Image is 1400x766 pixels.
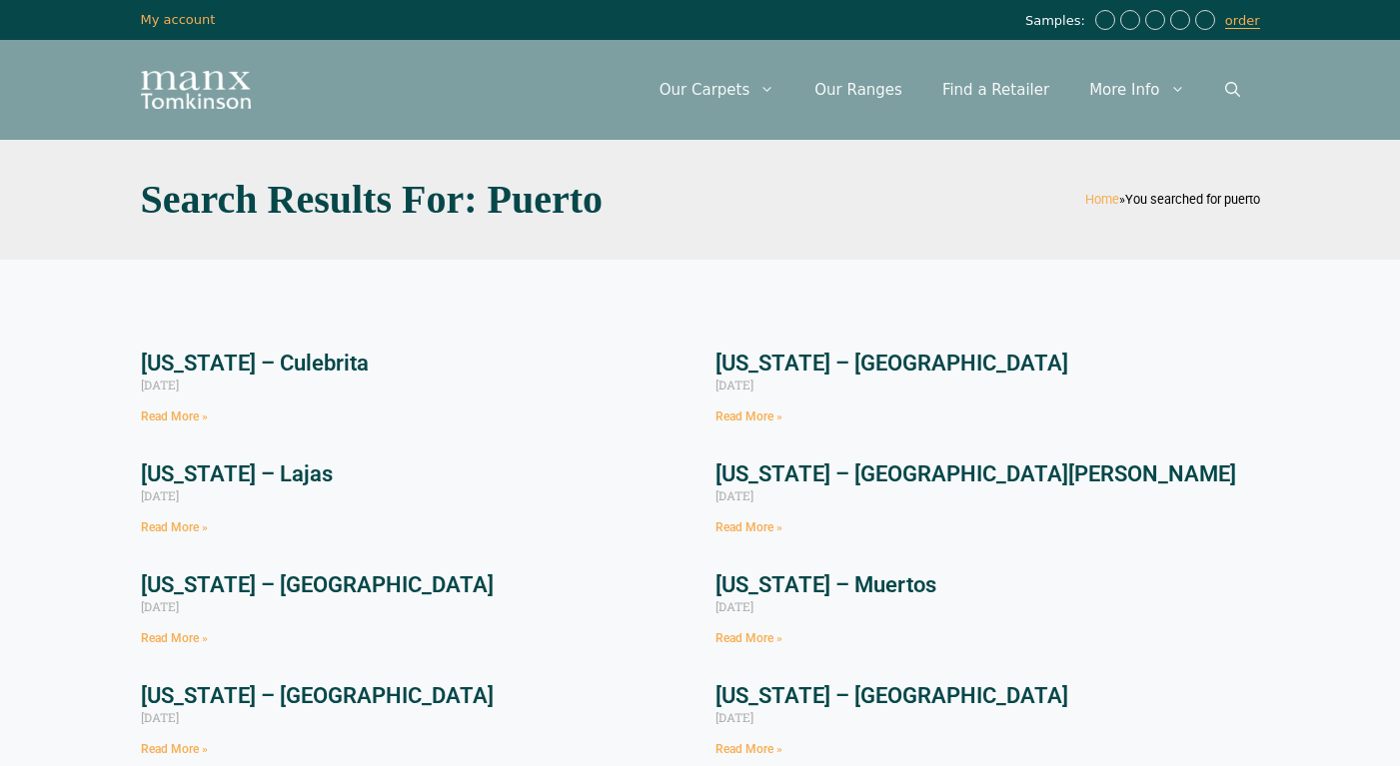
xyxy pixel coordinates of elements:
[715,742,782,756] a: Read more about Puerto Rico – Santa Marina
[640,60,795,120] a: Our Carpets
[141,351,369,376] a: [US_STATE] – Culebrita
[141,709,179,725] span: [DATE]
[1125,192,1260,207] span: You searched for puerto
[715,461,1236,486] a: [US_STATE] – [GEOGRAPHIC_DATA][PERSON_NAME]
[141,631,208,645] a: Read more about Puerto Rico – Cardona
[141,487,179,503] span: [DATE]
[141,71,251,109] img: Manx Tomkinson
[141,12,216,27] a: My account
[141,520,208,534] a: Read more about Puerto Rico – Lajas
[640,60,1260,120] nav: Primary
[715,631,782,645] a: Read more about Puerto Rico – Muertos
[1085,192,1119,207] a: Home
[715,683,1068,708] a: [US_STATE] – [GEOGRAPHIC_DATA]
[715,409,782,423] a: Read more about Puerto Rico – Playa Negra
[715,520,782,534] a: Read more about Puerto Rico – Isla De Mona
[141,409,208,423] a: Read more about Puerto Rico – Culebrita
[922,60,1069,120] a: Find a Retailer
[715,709,753,725] span: [DATE]
[141,377,179,392] span: [DATE]
[1069,60,1204,120] a: More Info
[141,742,208,756] a: Read more about Puerto Rico – Toro Verde
[1205,60,1260,120] a: Open Search Bar
[141,572,494,597] a: [US_STATE] – [GEOGRAPHIC_DATA]
[141,683,494,708] a: [US_STATE] – [GEOGRAPHIC_DATA]
[715,572,936,597] a: [US_STATE] – Muertos
[1085,192,1260,207] span: »
[1025,13,1090,30] span: Samples:
[1225,13,1260,29] a: order
[141,180,691,220] h1: Search Results for: puerto
[141,461,333,486] a: [US_STATE] – Lajas
[715,377,753,392] span: [DATE]
[715,351,1068,376] a: [US_STATE] – [GEOGRAPHIC_DATA]
[715,487,753,503] span: [DATE]
[141,598,179,614] span: [DATE]
[794,60,922,120] a: Our Ranges
[715,598,753,614] span: [DATE]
